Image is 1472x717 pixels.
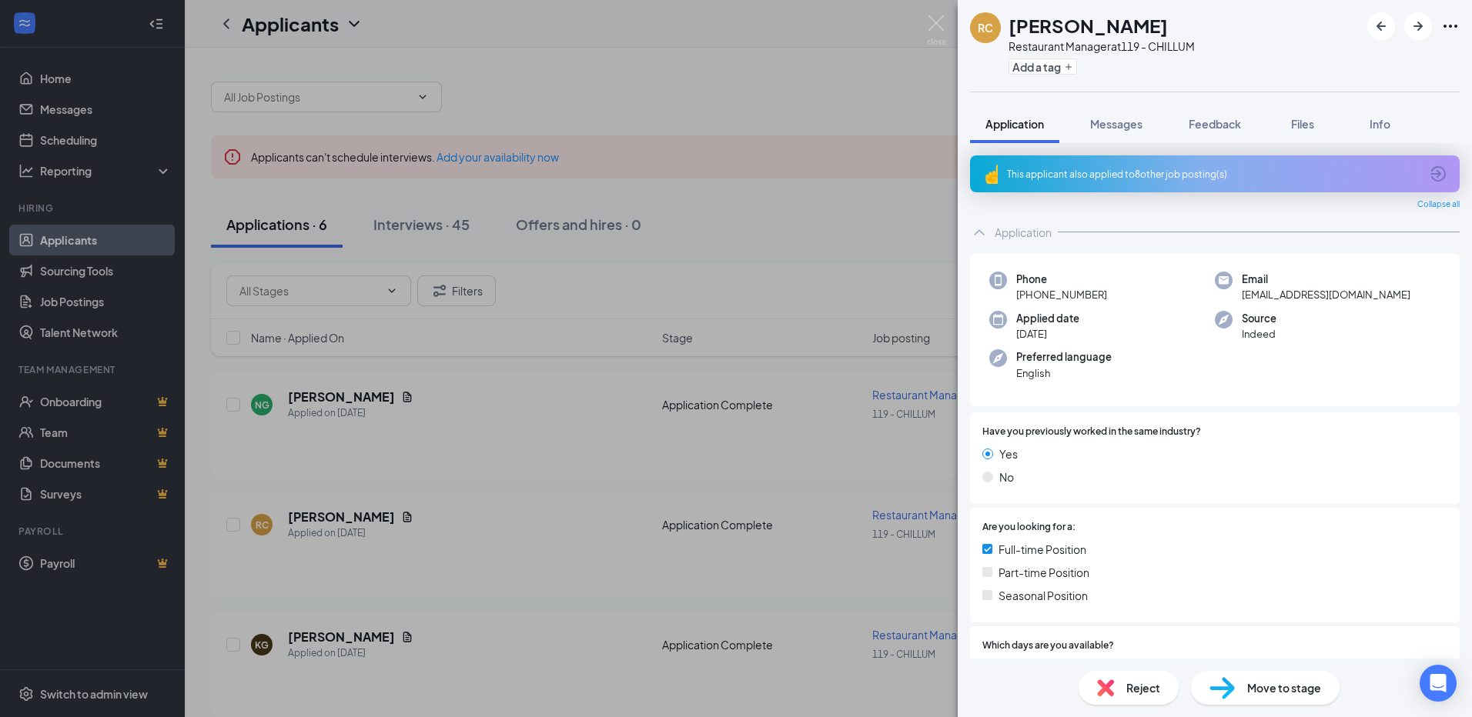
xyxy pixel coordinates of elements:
div: This applicant also applied to 8 other job posting(s) [1007,168,1420,181]
div: Open Intercom Messenger [1420,665,1457,702]
span: Feedback [1189,117,1241,131]
span: Preferred language [1016,349,1112,365]
span: Yes [999,445,1018,462]
span: English [1016,365,1112,381]
svg: Ellipses [1441,17,1460,35]
span: Seasonal Position [999,587,1088,604]
span: Applied date [1016,311,1079,326]
svg: ChevronUp [970,223,989,242]
span: Indeed [1242,326,1276,342]
div: RC [978,20,993,35]
svg: ArrowCircle [1429,165,1447,183]
span: Email [1242,272,1410,287]
button: ArrowRight [1404,12,1432,40]
div: Application [995,225,1052,240]
svg: ArrowRight [1409,17,1427,35]
span: Are you looking for a: [982,520,1076,535]
h1: [PERSON_NAME] [1009,12,1168,38]
span: Reject [1126,679,1160,696]
svg: Plus [1064,62,1073,72]
span: Part-time Position [999,564,1089,581]
span: Files [1291,117,1314,131]
span: Move to stage [1247,679,1321,696]
span: Source [1242,311,1276,326]
span: Messages [1090,117,1142,131]
svg: ArrowLeftNew [1372,17,1390,35]
span: Phone [1016,272,1107,287]
span: Info [1370,117,1390,131]
span: No [999,469,1014,485]
button: PlusAdd a tag [1009,58,1077,75]
span: Collapse all [1417,198,1460,211]
span: [PHONE_NUMBER] [1016,287,1107,302]
span: [DATE] [1016,326,1079,342]
span: Which days are you available? [982,639,1114,653]
div: Restaurant Manager at 119 - CHILLUM [1009,38,1195,54]
span: Have you previously worked in the same industry? [982,425,1201,439]
button: ArrowLeftNew [1367,12,1395,40]
span: [EMAIL_ADDRESS][DOMAIN_NAME] [1242,287,1410,302]
span: Full-time Position [999,541,1086,558]
span: Application [985,117,1044,131]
